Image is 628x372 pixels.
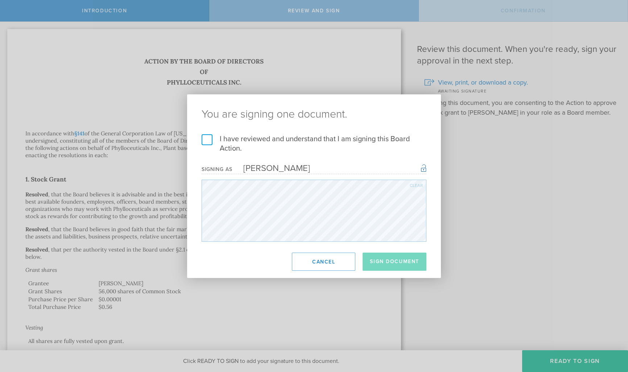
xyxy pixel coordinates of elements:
div: [PERSON_NAME] [232,163,310,173]
div: Signing as [202,166,232,172]
button: Cancel [292,253,355,271]
label: I have reviewed and understand that I am signing this Board Action. [202,134,426,153]
button: Sign Document [363,253,426,271]
ng-pluralize: You are signing one document. [202,109,426,120]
